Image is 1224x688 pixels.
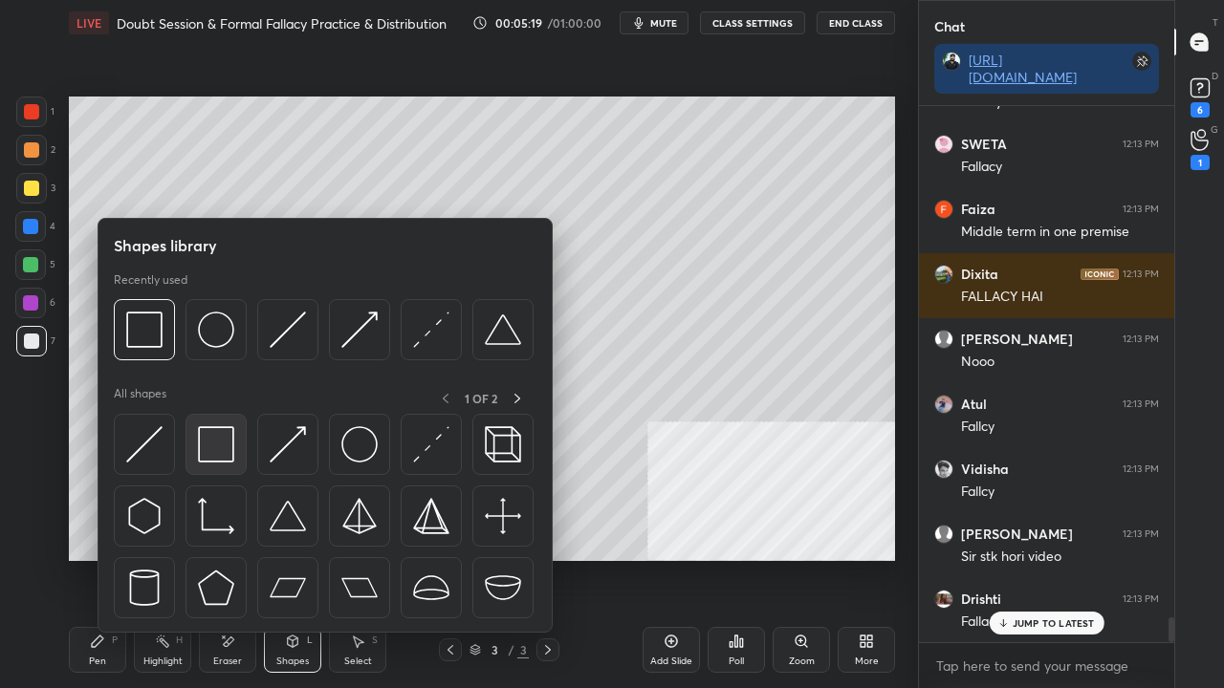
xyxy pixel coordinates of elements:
div: 5 [15,249,55,280]
div: 12:13 PM [1123,463,1159,475]
div: Fallacy [961,158,1159,177]
h6: [PERSON_NAME] [961,331,1073,348]
div: 6 [15,288,55,318]
div: Pen [89,656,106,666]
img: svg+xml;charset=utf-8,%3Csvg%20xmlns%3D%22http%3A%2F%2Fwww.w3.org%2F2000%2Fsvg%22%20width%3D%2234... [413,498,449,534]
div: grid [919,106,1174,642]
img: default.png [934,525,953,544]
img: svg+xml;charset=utf-8,%3Csvg%20xmlns%3D%22http%3A%2F%2Fwww.w3.org%2F2000%2Fsvg%22%20width%3D%2238... [485,570,521,606]
div: 12:13 PM [1123,593,1159,605]
div: 3 [485,644,504,656]
div: 1 [16,97,55,127]
div: 2 [16,135,55,165]
div: S [372,635,378,645]
button: mute [620,11,688,34]
p: T [1213,15,1218,30]
img: svg+xml;charset=utf-8,%3Csvg%20xmlns%3D%22http%3A%2F%2Fwww.w3.org%2F2000%2Fsvg%22%20width%3D%2234... [341,498,378,534]
div: Select [344,656,372,666]
span: mute [650,16,677,30]
h6: [PERSON_NAME] [961,526,1073,543]
div: Fallcy [961,418,1159,437]
div: Add Slide [650,656,692,666]
img: svg+xml;charset=utf-8,%3Csvg%20xmlns%3D%22http%3A%2F%2Fwww.w3.org%2F2000%2Fsvg%22%20width%3D%2244... [270,570,306,606]
h6: Faiza [961,201,995,218]
img: 3 [934,200,953,219]
img: 6e9925b2349d472cbe3bde982d61af02.jpg [934,135,953,154]
div: 7 [16,326,55,356]
img: svg+xml;charset=utf-8,%3Csvg%20xmlns%3D%22http%3A%2F%2Fwww.w3.org%2F2000%2Fsvg%22%20width%3D%2230... [413,312,449,348]
img: svg+xml;charset=utf-8,%3Csvg%20xmlns%3D%22http%3A%2F%2Fwww.w3.org%2F2000%2Fsvg%22%20width%3D%2240... [485,498,521,534]
div: 4 [15,211,55,242]
p: Recently used [114,272,187,288]
img: svg+xml;charset=utf-8,%3Csvg%20xmlns%3D%22http%3A%2F%2Fwww.w3.org%2F2000%2Fsvg%22%20width%3D%2230... [413,426,449,462]
img: svg+xml;charset=utf-8,%3Csvg%20xmlns%3D%22http%3A%2F%2Fwww.w3.org%2F2000%2Fsvg%22%20width%3D%2230... [270,312,306,348]
div: P [112,635,118,645]
img: svg+xml;charset=utf-8,%3Csvg%20xmlns%3D%22http%3A%2F%2Fwww.w3.org%2F2000%2Fsvg%22%20width%3D%2230... [126,426,163,462]
div: L [307,635,313,645]
img: 9b1fab612e20440bb439e2fd48136936.jpg [942,52,961,71]
div: 12:13 PM [1123,204,1159,215]
p: Chat [919,1,980,52]
h6: Dixita [961,266,998,283]
img: svg+xml;charset=utf-8,%3Csvg%20xmlns%3D%22http%3A%2F%2Fwww.w3.org%2F2000%2Fsvg%22%20width%3D%2234... [126,312,163,348]
h6: SWETA [961,136,1007,153]
div: 6 [1191,102,1210,118]
img: 2a3dc3c308924e2da28283cc43ca5cd7.jpg [934,395,953,414]
div: 12:13 PM [1123,269,1159,280]
p: G [1211,122,1218,137]
img: 253d6d5b81754ff5b0a9dff7067180e6.jpg [934,590,953,609]
img: default.png [934,330,953,349]
div: Fallacy [961,613,1159,632]
button: End Class [817,11,895,34]
div: More [855,656,879,666]
div: 3 [16,173,55,204]
a: [URL][DOMAIN_NAME] [969,51,1077,86]
div: Eraser [213,656,242,666]
div: H [176,635,183,645]
p: D [1212,69,1218,83]
img: svg+xml;charset=utf-8,%3Csvg%20xmlns%3D%22http%3A%2F%2Fwww.w3.org%2F2000%2Fsvg%22%20width%3D%2230... [341,312,378,348]
img: svg+xml;charset=utf-8,%3Csvg%20xmlns%3D%22http%3A%2F%2Fwww.w3.org%2F2000%2Fsvg%22%20width%3D%2236... [198,312,234,348]
img: svg+xml;charset=utf-8,%3Csvg%20xmlns%3D%22http%3A%2F%2Fwww.w3.org%2F2000%2Fsvg%22%20width%3D%2238... [413,570,449,606]
div: Zoom [789,656,815,666]
div: Sir stk hori video [961,548,1159,567]
img: svg+xml;charset=utf-8,%3Csvg%20xmlns%3D%22http%3A%2F%2Fwww.w3.org%2F2000%2Fsvg%22%20width%3D%2233... [198,498,234,534]
div: Shapes [276,656,309,666]
div: 12:13 PM [1123,398,1159,410]
div: Fallcy [961,483,1159,502]
p: JUMP TO LATEST [1013,617,1095,629]
h6: Vidisha [961,461,1009,478]
p: 1 OF 2 [465,391,497,406]
p: All shapes [114,386,166,410]
img: iconic-dark.1390631f.png [1081,269,1119,280]
div: LIVE [69,11,109,34]
div: Highlight [143,656,183,666]
div: / [508,644,514,656]
h6: Drishti [961,591,1001,608]
h4: Doubt Session & Formal Fallacy Practice & Distribution [117,14,447,32]
div: 12:13 PM [1123,528,1159,540]
img: svg+xml;charset=utf-8,%3Csvg%20xmlns%3D%22http%3A%2F%2Fwww.w3.org%2F2000%2Fsvg%22%20width%3D%2236... [341,426,378,462]
img: svg+xml;charset=utf-8,%3Csvg%20xmlns%3D%22http%3A%2F%2Fwww.w3.org%2F2000%2Fsvg%22%20width%3D%2234... [198,426,234,462]
img: svg+xml;charset=utf-8,%3Csvg%20xmlns%3D%22http%3A%2F%2Fwww.w3.org%2F2000%2Fsvg%22%20width%3D%2238... [270,498,306,534]
div: 3 [517,641,529,658]
h6: Atul [961,396,987,413]
img: svg+xml;charset=utf-8,%3Csvg%20xmlns%3D%22http%3A%2F%2Fwww.w3.org%2F2000%2Fsvg%22%20width%3D%2238... [485,312,521,348]
img: svg+xml;charset=utf-8,%3Csvg%20xmlns%3D%22http%3A%2F%2Fwww.w3.org%2F2000%2Fsvg%22%20width%3D%2230... [270,426,306,462]
img: 7715b76f89534ce1b7898b90faabab22.jpg [934,265,953,284]
div: Nooo [961,353,1159,372]
div: 12:13 PM [1123,333,1159,345]
button: CLASS SETTINGS [700,11,805,34]
img: svg+xml;charset=utf-8,%3Csvg%20xmlns%3D%22http%3A%2F%2Fwww.w3.org%2F2000%2Fsvg%22%20width%3D%2228... [126,570,163,606]
div: 12:13 PM [1123,139,1159,150]
img: bfb34a3273ac45a4b044636739da6098.jpg [934,460,953,479]
img: svg+xml;charset=utf-8,%3Csvg%20xmlns%3D%22http%3A%2F%2Fwww.w3.org%2F2000%2Fsvg%22%20width%3D%2230... [126,498,163,534]
div: 1 [1191,155,1210,170]
img: svg+xml;charset=utf-8,%3Csvg%20xmlns%3D%22http%3A%2F%2Fwww.w3.org%2F2000%2Fsvg%22%20width%3D%2244... [341,570,378,606]
img: svg+xml;charset=utf-8,%3Csvg%20xmlns%3D%22http%3A%2F%2Fwww.w3.org%2F2000%2Fsvg%22%20width%3D%2235... [485,426,521,462]
img: svg+xml;charset=utf-8,%3Csvg%20xmlns%3D%22http%3A%2F%2Fwww.w3.org%2F2000%2Fsvg%22%20width%3D%2234... [198,570,234,606]
div: FALLACY HAI [961,288,1159,307]
div: Poll [729,656,744,666]
h5: Shapes library [114,234,217,257]
div: Middle term in one premise [961,223,1159,242]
